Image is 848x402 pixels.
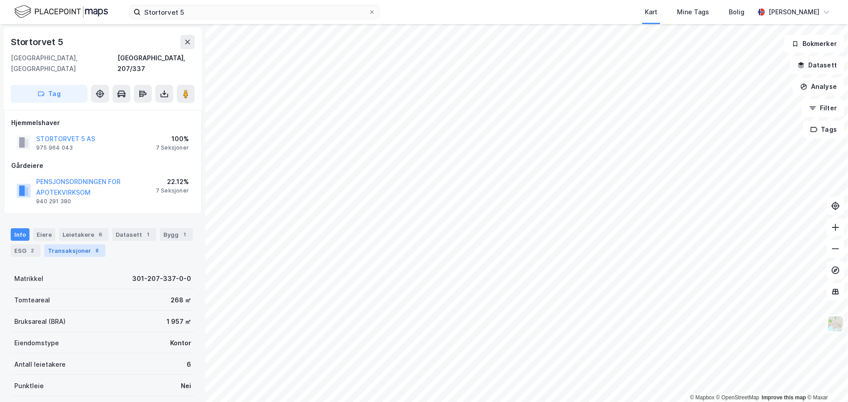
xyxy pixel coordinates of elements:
[156,144,189,151] div: 7 Seksjoner
[14,4,108,20] img: logo.f888ab2527a4732fd821a326f86c7f29.svg
[171,295,191,306] div: 268 ㎡
[677,7,709,17] div: Mine Tags
[156,187,189,194] div: 7 Seksjoner
[793,78,844,96] button: Analyse
[181,381,191,391] div: Nei
[36,144,73,151] div: 975 964 043
[762,394,806,401] a: Improve this map
[117,53,195,74] div: [GEOGRAPHIC_DATA], 207/337
[96,230,105,239] div: 6
[14,381,44,391] div: Punktleie
[11,85,88,103] button: Tag
[156,176,189,187] div: 22.12%
[144,230,153,239] div: 1
[180,230,189,239] div: 1
[11,117,194,128] div: Hjemmelshaver
[827,315,844,332] img: Z
[802,99,844,117] button: Filter
[28,246,37,255] div: 2
[112,228,156,241] div: Datasett
[141,5,368,19] input: Søk på adresse, matrikkel, gårdeiere, leietakere eller personer
[59,228,109,241] div: Leietakere
[803,359,848,402] iframe: Chat Widget
[170,338,191,348] div: Kontor
[156,134,189,144] div: 100%
[160,228,193,241] div: Bygg
[14,359,66,370] div: Antall leietakere
[187,359,191,370] div: 6
[33,228,55,241] div: Eiere
[11,228,29,241] div: Info
[93,246,102,255] div: 8
[11,53,117,74] div: [GEOGRAPHIC_DATA], [GEOGRAPHIC_DATA]
[14,316,66,327] div: Bruksareal (BRA)
[690,394,714,401] a: Mapbox
[11,244,41,257] div: ESG
[14,338,59,348] div: Eiendomstype
[784,35,844,53] button: Bokmerker
[790,56,844,74] button: Datasett
[645,7,657,17] div: Kart
[14,273,43,284] div: Matrikkel
[44,244,105,257] div: Transaksjoner
[14,295,50,306] div: Tomteareal
[36,198,71,205] div: 940 291 380
[803,359,848,402] div: Kontrollprogram for chat
[716,394,760,401] a: OpenStreetMap
[11,35,65,49] div: Stortorvet 5
[132,273,191,284] div: 301-207-337-0-0
[729,7,744,17] div: Bolig
[769,7,819,17] div: [PERSON_NAME]
[11,160,194,171] div: Gårdeiere
[803,121,844,138] button: Tags
[167,316,191,327] div: 1 957 ㎡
